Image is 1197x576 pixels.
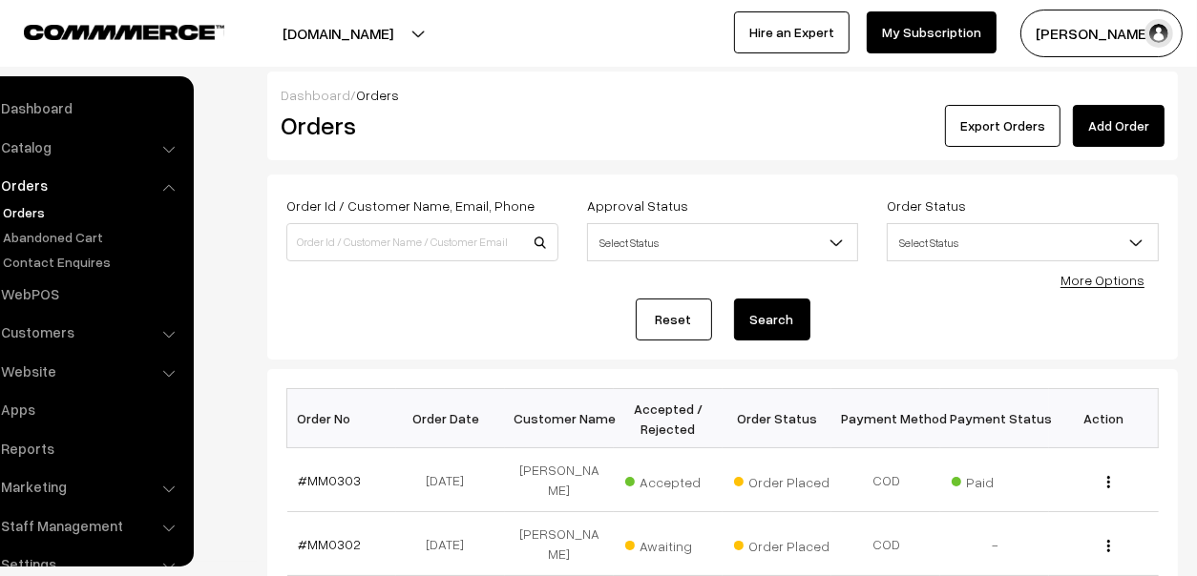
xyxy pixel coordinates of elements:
td: [PERSON_NAME] [505,448,614,512]
button: Search [734,298,810,340]
span: Select Status [588,226,858,259]
button: [PERSON_NAME]… [1020,10,1183,57]
img: user [1144,19,1173,48]
td: - [940,512,1049,576]
td: COD [831,512,940,576]
input: Order Id / Customer Name / Customer Email / Customer Phone [286,223,558,261]
span: Paid [952,467,1047,492]
span: Select Status [587,223,859,261]
img: COMMMERCE [24,25,224,39]
span: Order Placed [734,467,829,492]
a: #MM0303 [299,472,362,488]
label: Approval Status [587,195,688,216]
th: Accepted / Rejected [614,389,723,448]
th: Payment Status [940,389,1049,448]
div: / [281,85,1165,105]
th: Order No [287,389,396,448]
th: Payment Method [831,389,940,448]
th: Customer Name [505,389,614,448]
td: COD [831,448,940,512]
img: Menu [1107,540,1110,552]
img: Menu [1107,476,1110,488]
span: Select Status [888,226,1158,259]
span: Orders [356,87,399,103]
a: My Subscription [867,11,997,53]
span: Order Placed [734,531,829,556]
th: Action [1049,389,1158,448]
a: Dashboard [281,87,350,103]
a: Reset [636,298,712,340]
a: #MM0302 [299,536,362,552]
label: Order Id / Customer Name, Email, Phone [286,195,535,216]
td: [DATE] [396,448,505,512]
span: Select Status [887,223,1159,261]
td: [PERSON_NAME] [505,512,614,576]
button: Export Orders [945,105,1060,147]
th: Order Status [723,389,831,448]
a: More Options [1060,272,1144,288]
td: [DATE] [396,512,505,576]
a: COMMMERCE [24,19,191,42]
h2: Orders [281,111,556,140]
label: Order Status [887,195,966,216]
button: [DOMAIN_NAME] [216,10,460,57]
a: Hire an Expert [734,11,850,53]
span: Awaiting [625,531,721,556]
a: Add Order [1073,105,1165,147]
span: Accepted [625,467,721,492]
th: Order Date [396,389,505,448]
